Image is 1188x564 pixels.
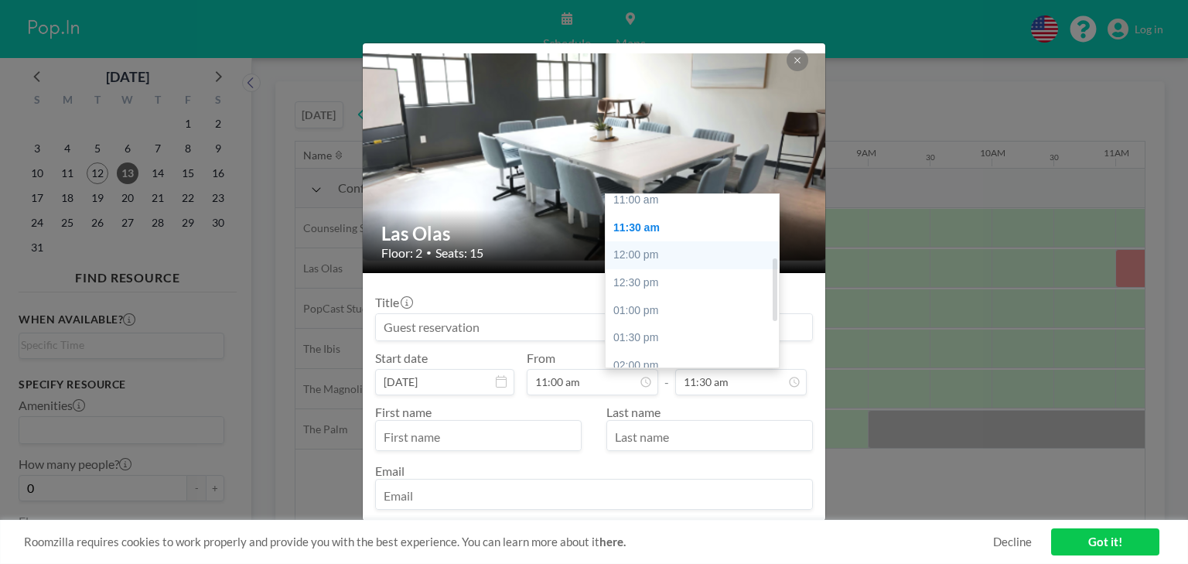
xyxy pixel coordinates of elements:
[363,53,827,262] img: 537.png
[993,535,1032,549] a: Decline
[606,214,787,242] div: 11:30 am
[381,245,422,261] span: Floor: 2
[376,314,812,340] input: Guest reservation
[606,324,787,352] div: 01:30 pm
[599,535,626,549] a: here.
[1051,528,1159,555] a: Got it!
[375,295,411,310] label: Title
[527,350,555,366] label: From
[381,222,808,245] h2: Las Olas
[376,424,581,450] input: First name
[606,405,661,419] label: Last name
[606,352,787,380] div: 02:00 pm
[375,350,428,366] label: Start date
[435,245,483,261] span: Seats: 15
[375,463,405,478] label: Email
[375,405,432,419] label: First name
[664,356,669,390] span: -
[606,186,787,214] div: 11:00 am
[606,241,787,269] div: 12:00 pm
[607,424,812,450] input: Last name
[24,535,993,549] span: Roomzilla requires cookies to work properly and provide you with the best experience. You can lea...
[376,483,812,509] input: Email
[606,269,787,297] div: 12:30 pm
[606,297,787,325] div: 01:00 pm
[426,247,432,258] span: •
